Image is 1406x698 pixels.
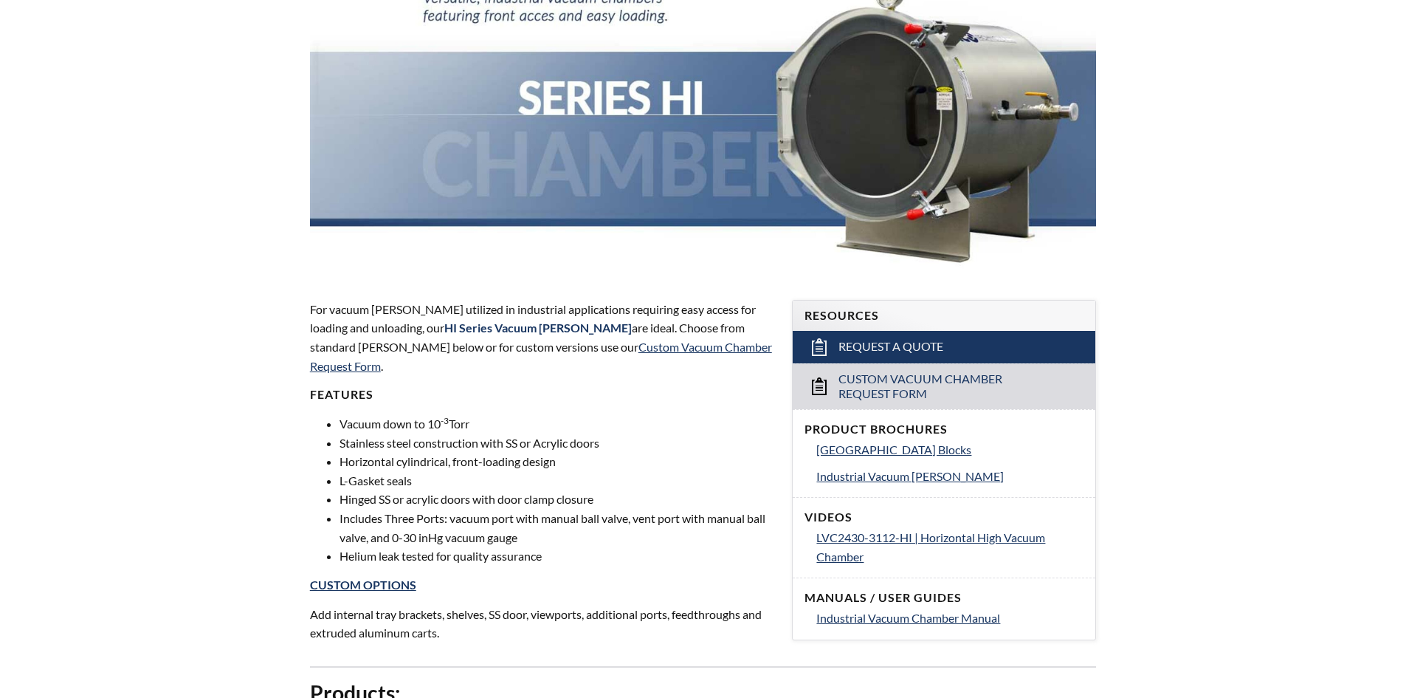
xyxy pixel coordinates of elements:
[816,611,1000,625] span: Industrial Vacuum Chamber Manual
[804,510,1083,525] h4: Videos
[340,509,775,547] li: Includes Three Ports: vacuum port with manual ball valve, vent port with manual ball valve, and 0...
[838,372,1052,403] span: Custom Vacuum Chamber Request Form
[816,440,1083,459] a: [GEOGRAPHIC_DATA] Blocks
[441,415,449,426] sup: -3
[816,609,1083,628] a: Industrial Vacuum Chamber Manual
[816,442,971,456] span: [GEOGRAPHIC_DATA] Blocks
[310,578,416,592] a: Custom Options
[310,387,775,403] h4: FEATURES
[793,363,1095,410] a: Custom Vacuum Chamber Request Form
[804,308,1083,324] h4: Resources
[838,339,943,355] span: Request a Quote
[340,452,775,471] li: Horizontal cylindrical, front-loading design
[340,434,775,453] li: Stainless steel construction with SS or Acrylic doors
[804,422,1083,437] h4: Product Brochures
[816,467,1083,486] a: Industrial Vacuum [PERSON_NAME]
[340,471,775,490] li: L-Gasket seals
[816,528,1083,566] a: LVC2430-3112-HI | Horizontal High Vacuum Chamber
[340,547,775,566] li: Helium leak tested for quality assurance
[340,490,775,509] li: Hinged SS or acrylic doors with door clamp closure
[793,331,1095,363] a: Request a Quote
[816,530,1045,564] span: LVC2430-3112-HI | Horizontal High Vacuum Chamber
[804,590,1083,606] h4: Manuals / User Guides
[444,321,632,335] strong: HI Series Vacuum [PERSON_NAME]
[340,414,775,434] li: Vacuum down to 10 Torr
[310,605,775,643] p: Add internal tray brackets, shelves, SS door, viewports, additional ports, feedthroughs and extru...
[310,300,775,375] p: For vacuum [PERSON_NAME] utilized in industrial applications requiring easy access for loading an...
[816,469,1004,483] span: Industrial Vacuum [PERSON_NAME]
[310,340,772,373] a: Custom Vacuum Chamber Request Form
